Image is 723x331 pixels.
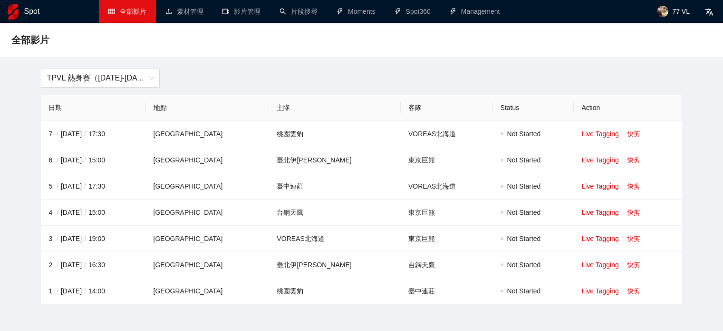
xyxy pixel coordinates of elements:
[401,121,493,147] td: VOREAS北海道
[574,95,682,121] th: Action
[280,8,318,15] a: search片段搜尋
[8,4,19,20] img: logo
[337,8,376,15] a: thunderboltMoments
[627,182,640,190] a: 快剪
[507,261,541,269] span: Not Started
[627,156,640,164] a: 快剪
[54,156,61,164] span: /
[82,287,88,295] span: /
[581,261,618,269] a: Live Tagging
[627,235,640,242] a: 快剪
[507,287,541,295] span: Not Started
[146,200,270,226] td: [GEOGRAPHIC_DATA]
[269,95,401,121] th: 主隊
[269,200,401,226] td: 台鋼天鷹
[41,173,145,200] td: 5 [DATE] 17:30
[146,147,270,173] td: [GEOGRAPHIC_DATA]
[146,252,270,278] td: [GEOGRAPHIC_DATA]
[82,235,88,242] span: /
[581,130,618,138] a: Live Tagging
[269,252,401,278] td: 臺北伊[PERSON_NAME]
[627,209,640,216] a: 快剪
[269,226,401,252] td: VOREAS北海道
[54,209,61,216] span: /
[581,182,618,190] a: Live Tagging
[507,130,541,138] span: Not Started
[41,252,145,278] td: 2 [DATE] 16:30
[581,287,618,295] a: Live Tagging
[507,156,541,164] span: Not Started
[507,235,541,242] span: Not Started
[657,6,668,17] img: avatar
[41,121,145,147] td: 7 [DATE] 17:30
[82,209,88,216] span: /
[401,173,493,200] td: VOREAS北海道
[146,121,270,147] td: [GEOGRAPHIC_DATA]
[54,235,61,242] span: /
[146,173,270,200] td: [GEOGRAPHIC_DATA]
[395,8,431,15] a: thunderboltSpot360
[41,278,145,304] td: 1 [DATE] 14:00
[165,8,203,15] a: upload素材管理
[581,209,618,216] a: Live Tagging
[581,235,618,242] a: Live Tagging
[269,173,401,200] td: 臺中連莊
[41,147,145,173] td: 6 [DATE] 15:00
[82,156,88,164] span: /
[401,95,493,121] th: 客隊
[401,200,493,226] td: 東京巨熊
[120,8,146,15] span: 全部影片
[269,147,401,173] td: 臺北伊[PERSON_NAME]
[146,226,270,252] td: [GEOGRAPHIC_DATA]
[146,95,270,121] th: 地點
[269,121,401,147] td: 桃園雲豹
[54,287,61,295] span: /
[41,200,145,226] td: 4 [DATE] 15:00
[401,278,493,304] td: 臺中連莊
[450,8,500,15] a: thunderboltManagement
[82,182,88,190] span: /
[82,130,88,138] span: /
[108,8,115,15] span: table
[47,69,154,87] span: TPVL 熱身賽（2025-2026）
[581,156,618,164] a: Live Tagging
[82,261,88,269] span: /
[54,182,61,190] span: /
[627,287,640,295] a: 快剪
[269,278,401,304] td: 桃園雲豹
[41,95,145,121] th: 日期
[493,95,574,121] th: Status
[54,130,61,138] span: /
[507,182,541,190] span: Not Started
[11,32,49,48] span: 全部影片
[401,147,493,173] td: 東京巨熊
[54,261,61,269] span: /
[401,252,493,278] td: 台鋼天鷹
[627,261,640,269] a: 快剪
[222,8,260,15] a: video-camera影片管理
[627,130,640,138] a: 快剪
[41,226,145,252] td: 3 [DATE] 19:00
[146,278,270,304] td: [GEOGRAPHIC_DATA]
[507,209,541,216] span: Not Started
[401,226,493,252] td: 東京巨熊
